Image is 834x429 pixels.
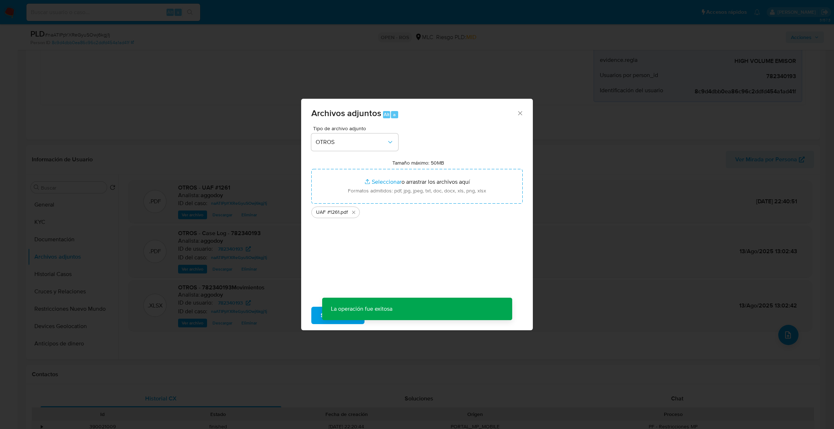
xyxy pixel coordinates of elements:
[311,307,365,324] button: Subir archivo
[393,111,396,118] span: a
[349,208,358,217] button: Eliminar UAF #1261.pdf
[384,111,389,118] span: Alt
[311,107,381,119] span: Archivos adjuntos
[313,126,400,131] span: Tipo de archivo adjunto
[517,110,523,116] button: Cerrar
[322,298,401,320] p: La operación fue exitosa
[321,307,355,323] span: Subir archivo
[377,307,400,323] span: Cancelar
[392,160,444,166] label: Tamaño máximo: 50MB
[316,139,387,146] span: OTROS
[340,209,348,216] span: .pdf
[316,209,340,216] span: UAF #1261
[311,133,398,151] button: OTROS
[311,204,523,218] ul: Archivos seleccionados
